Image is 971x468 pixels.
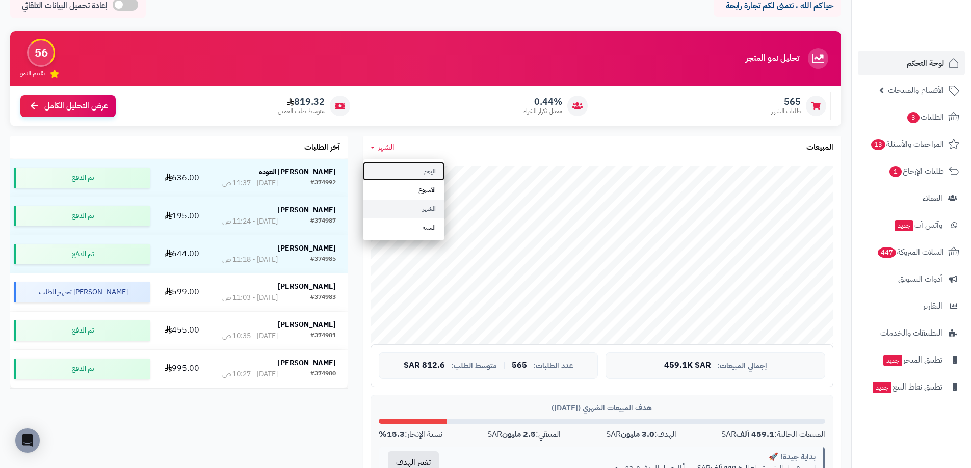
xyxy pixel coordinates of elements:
[923,299,942,313] span: التقارير
[721,429,825,441] div: المبيعات الحالية: SAR
[310,331,336,341] div: #374981
[882,353,942,367] span: تطبيق المتجر
[154,235,210,273] td: 644.00
[404,361,445,370] span: 812.6 SAR
[278,96,325,107] span: 819.32
[889,166,902,177] span: 1
[907,56,944,70] span: لوحة التحكم
[310,216,336,227] div: #374987
[502,428,536,441] strong: 2.5 مليون
[222,331,278,341] div: [DATE] - 10:35 ص
[806,143,833,152] h3: المبيعات
[278,319,336,330] strong: [PERSON_NAME]
[310,369,336,379] div: #374980
[44,100,108,112] span: عرض التحليل الكامل
[858,159,965,183] a: طلبات الإرجاع1
[154,312,210,349] td: 455.00
[907,112,920,123] span: 3
[154,159,210,197] td: 636.00
[363,200,444,218] a: الشهر
[877,245,944,259] span: السلات المتروكة
[858,267,965,291] a: أدوات التسويق
[451,362,497,370] span: متوسط الطلب:
[523,96,562,107] span: 0.44%
[858,375,965,399] a: تطبيق نقاط البيعجديد
[883,355,902,366] span: جديد
[14,282,150,302] div: [PERSON_NAME] تجهيز الطلب
[858,51,965,75] a: لوحة التحكم
[664,361,711,370] span: 459.1K SAR
[379,428,405,441] strong: 15.3%
[456,452,816,462] div: بداية جيدة! 🚀
[20,95,116,117] a: عرض التحليل الكامل
[379,403,825,414] div: هدف المبيعات الشهري ([DATE])
[888,83,944,97] span: الأقسام والمنتجات
[923,191,942,205] span: العملاء
[222,178,278,188] div: [DATE] - 11:37 ص
[278,243,336,254] strong: [PERSON_NAME]
[15,428,40,453] div: Open Intercom Messenger
[771,107,801,116] span: طلبات الشهر
[736,428,774,441] strong: 459.1 ألف
[888,164,944,178] span: طلبات الإرجاع
[222,216,278,227] div: [DATE] - 11:24 ص
[310,293,336,303] div: #374983
[310,255,336,265] div: #374985
[858,186,965,210] a: العملاء
[871,139,885,150] span: 13
[278,281,336,292] strong: [PERSON_NAME]
[259,167,336,177] strong: [PERSON_NAME] العوده
[873,382,891,393] span: جديد
[880,326,942,340] span: التطبيقات والخدمات
[363,218,444,237] a: السنة
[878,247,896,258] span: 447
[906,110,944,124] span: الطلبات
[363,181,444,200] a: الأسبوع
[14,168,150,188] div: تم الدفع
[379,429,442,441] div: نسبة الإنجاز:
[154,350,210,388] td: 995.00
[621,428,654,441] strong: 3.0 مليون
[858,240,965,264] a: السلات المتروكة447
[898,272,942,286] span: أدوات التسويق
[154,197,210,235] td: 195.00
[858,348,965,372] a: تطبيق المتجرجديد
[870,137,944,151] span: المراجعات والأسئلة
[222,293,278,303] div: [DATE] - 11:03 ص
[858,321,965,345] a: التطبيقات والخدمات
[858,105,965,129] a: الطلبات3
[523,107,562,116] span: معدل تكرار الشراء
[278,205,336,215] strong: [PERSON_NAME]
[895,220,913,231] span: جديد
[858,213,965,237] a: وآتس آبجديد
[858,132,965,156] a: المراجعات والأسئلة13
[858,294,965,318] a: التقارير
[14,244,150,264] div: تم الدفع
[154,273,210,311] td: 599.00
[20,69,45,78] span: تقييم النمو
[512,361,527,370] span: 565
[14,359,150,379] div: تم الدفع
[503,362,506,369] span: |
[717,362,767,370] span: إجمالي المبيعات:
[363,162,444,181] a: اليوم
[533,362,573,370] span: عدد الطلبات:
[371,142,395,153] a: الشهر
[222,369,278,379] div: [DATE] - 10:27 ص
[378,141,395,153] span: الشهر
[304,143,340,152] h3: آخر الطلبات
[894,218,942,232] span: وآتس آب
[278,107,325,116] span: متوسط طلب العميل
[902,8,961,29] img: logo-2.png
[872,380,942,394] span: تطبيق نقاط البيع
[487,429,561,441] div: المتبقي: SAR
[14,320,150,341] div: تم الدفع
[746,54,799,63] h3: تحليل نمو المتجر
[14,206,150,226] div: تم الدفع
[310,178,336,188] div: #374992
[606,429,676,441] div: الهدف: SAR
[771,96,801,107] span: 565
[278,357,336,368] strong: [PERSON_NAME]
[222,255,278,265] div: [DATE] - 11:18 ص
